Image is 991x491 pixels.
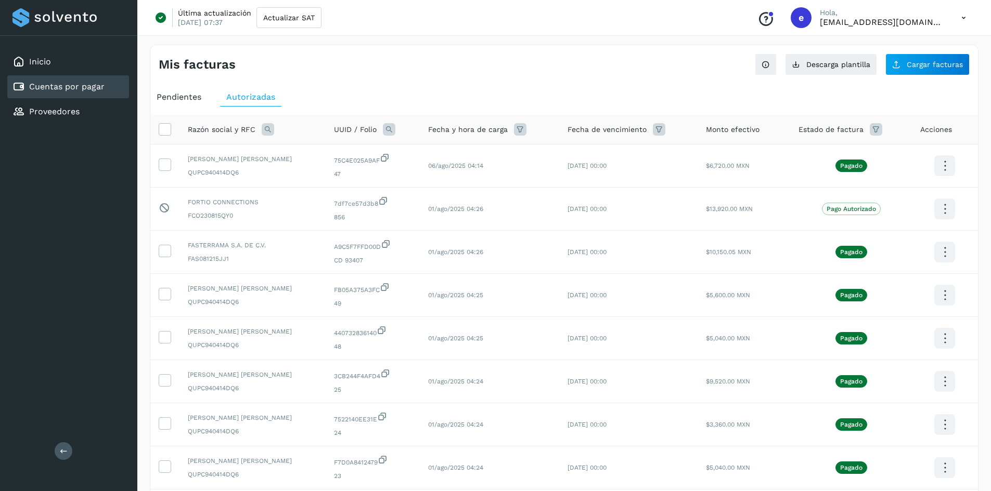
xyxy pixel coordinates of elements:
[840,291,863,299] p: Pagado
[7,50,129,73] div: Inicio
[785,54,877,75] button: Descarga plantilla
[188,340,317,350] span: QUPC940414DQ6
[840,464,863,471] p: Pagado
[188,124,255,135] span: Razón social y RFC
[334,124,377,135] span: UUID / Folio
[334,385,412,394] span: 25
[428,124,508,135] span: Fecha y hora de carga
[428,162,483,169] span: 06/ago/2025 04:14
[334,368,412,381] span: 3CB244F4AFD4
[334,471,412,481] span: 23
[428,421,483,428] span: 01/ago/2025 04:24
[428,464,483,471] span: 01/ago/2025 04:24
[188,413,317,422] span: [PERSON_NAME] [PERSON_NAME]
[188,370,317,379] span: [PERSON_NAME] [PERSON_NAME]
[226,92,275,102] span: Autorizadas
[188,470,317,479] span: QUPC940414DQ6
[334,256,412,265] span: CD 93407
[263,14,315,21] span: Actualizar SAT
[7,100,129,123] div: Proveedores
[7,75,129,98] div: Cuentas por pagar
[188,297,317,307] span: QUPC940414DQ6
[568,162,607,169] span: [DATE] 00:00
[568,335,607,342] span: [DATE] 00:00
[840,248,863,256] p: Pagado
[806,61,870,68] span: Descarga plantilla
[428,291,483,299] span: 01/ago/2025 04:25
[706,335,750,342] span: $5,040.00 MXN
[568,205,607,213] span: [DATE] 00:00
[188,154,317,164] span: [PERSON_NAME] [PERSON_NAME]
[568,248,607,256] span: [DATE] 00:00
[188,241,317,250] span: FASTERRAMA S.A. DE C.V.
[568,291,607,299] span: [DATE] 00:00
[840,421,863,428] p: Pagado
[29,107,80,116] a: Proveedores
[29,82,105,91] a: Cuentas por pagar
[334,299,412,308] span: 49
[334,153,412,165] span: 75C4E025A9AF
[706,205,753,213] span: $13,920.00 MXN
[334,282,412,295] span: FB05A375A3FC
[568,378,607,385] span: [DATE] 00:00
[188,211,317,220] span: FCO230815QY0
[799,124,864,135] span: Estado de factura
[256,7,321,28] button: Actualizar SAT
[706,162,750,169] span: $6,720.00 MXN
[188,254,317,263] span: FAS081215JJ1
[428,205,483,213] span: 01/ago/2025 04:26
[907,61,963,68] span: Cargar facturas
[840,335,863,342] p: Pagado
[159,57,236,72] h4: Mis facturas
[568,421,607,428] span: [DATE] 00:00
[706,291,750,299] span: $5,600.00 MXN
[428,378,483,385] span: 01/ago/2025 04:24
[188,456,317,466] span: [PERSON_NAME] [PERSON_NAME]
[334,342,412,351] span: 48
[920,124,952,135] span: Acciones
[334,455,412,467] span: F7D0A8412479
[706,248,751,256] span: $10,150.05 MXN
[157,92,201,102] span: Pendientes
[178,8,251,18] p: Última actualización
[334,239,412,251] span: A9C5F7FFD00D
[885,54,970,75] button: Cargar facturas
[334,428,412,437] span: 24
[706,464,750,471] span: $5,040.00 MXN
[178,18,223,27] p: [DATE] 07:37
[334,412,412,424] span: 7522140EE31E
[188,168,317,177] span: QUPC940414DQ6
[840,378,863,385] p: Pagado
[334,325,412,338] span: 440732836140
[334,213,412,222] span: 856
[188,327,317,336] span: [PERSON_NAME] [PERSON_NAME]
[188,197,317,207] span: FORTIO CONNECTIONS
[334,196,412,208] span: 7df7ce57d3b8
[29,57,51,67] a: Inicio
[188,284,317,293] span: [PERSON_NAME] [PERSON_NAME]
[706,421,750,428] span: $3,360.00 MXN
[706,124,760,135] span: Monto efectivo
[568,124,647,135] span: Fecha de vencimiento
[840,162,863,169] p: Pagado
[428,335,483,342] span: 01/ago/2025 04:25
[188,383,317,393] span: QUPC940414DQ6
[820,8,945,17] p: Hola,
[568,464,607,471] span: [DATE] 00:00
[820,17,945,27] p: eestrada@grupo-gmx.com
[706,378,750,385] span: $9,520.00 MXN
[428,248,483,256] span: 01/ago/2025 04:26
[188,427,317,436] span: QUPC940414DQ6
[827,205,876,213] p: Pago Autorizado
[334,169,412,179] span: 47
